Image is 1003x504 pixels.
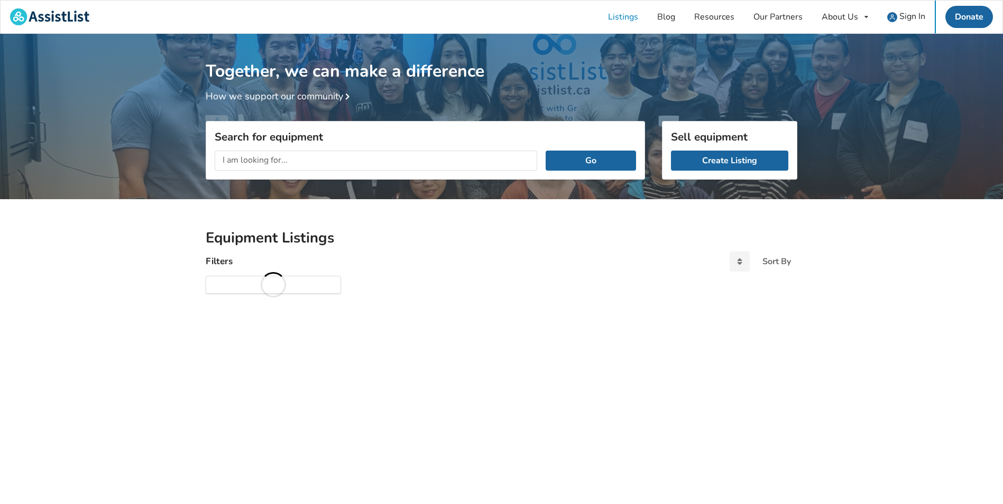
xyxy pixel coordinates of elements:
a: How we support our community [206,90,354,102]
a: Donate [945,6,993,28]
span: Sign In [899,11,925,22]
img: assistlist-logo [10,8,89,25]
a: Listings [599,1,648,33]
button: Go [546,151,636,171]
a: user icon Sign In [878,1,935,33]
h1: Together, we can make a difference [206,34,797,82]
div: About Us [822,13,858,21]
h3: Sell equipment [671,130,788,144]
div: Sort By [762,257,791,266]
a: Our Partners [744,1,812,33]
img: user icon [887,12,897,22]
a: Create Listing [671,151,788,171]
h3: Search for equipment [215,130,636,144]
a: Resources [685,1,744,33]
h2: Equipment Listings [206,229,797,247]
input: I am looking for... [215,151,537,171]
h4: Filters [206,255,233,267]
a: Blog [648,1,685,33]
